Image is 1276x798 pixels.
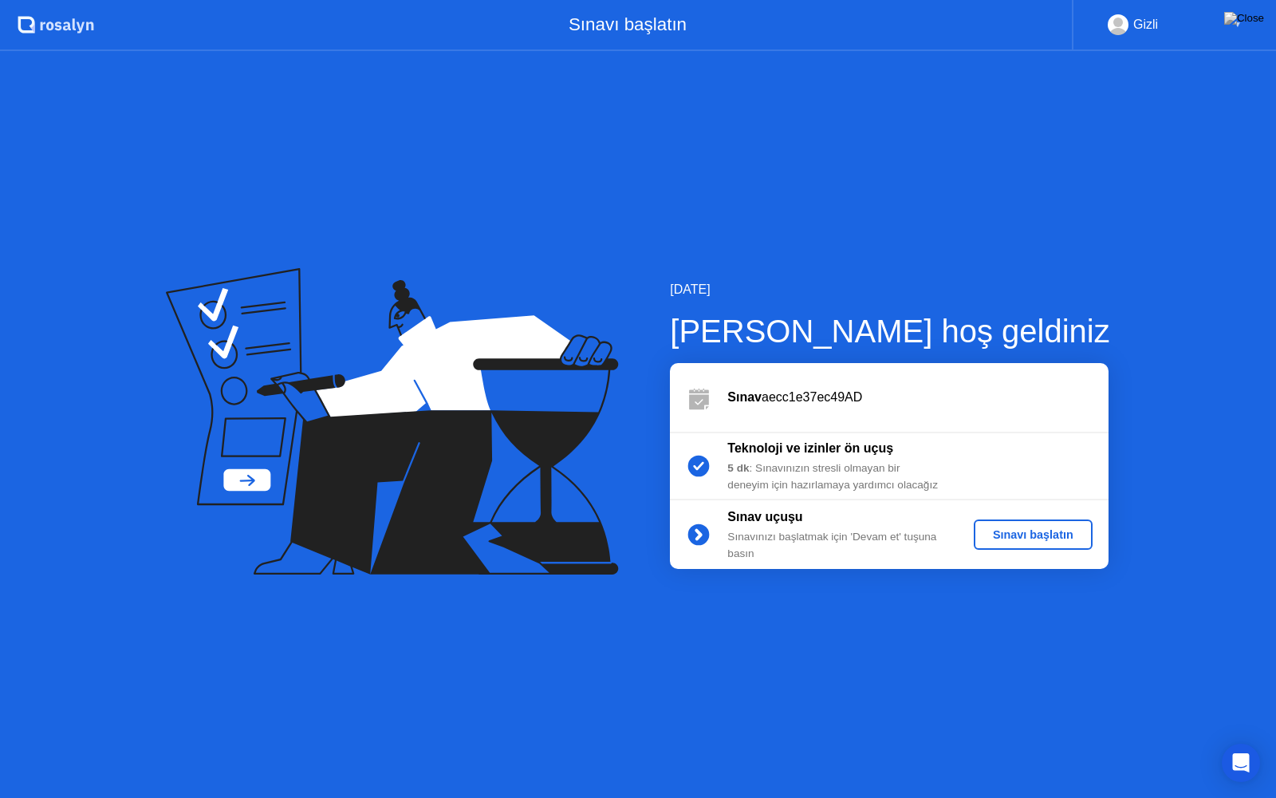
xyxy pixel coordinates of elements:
b: 5 dk [727,462,749,474]
b: Sınav [727,390,762,404]
img: Close [1224,12,1264,25]
b: Teknoloji ve izinler ön uçuş [727,441,893,455]
div: Gizli [1133,14,1158,35]
div: [PERSON_NAME] hoş geldiniz [670,307,1109,355]
div: [DATE] [670,280,1109,299]
div: Sınavı başlatın [980,528,1086,541]
div: Open Intercom Messenger [1222,744,1260,782]
button: Sınavı başlatın [974,519,1093,550]
div: aecc1e37ec49AD [727,388,1109,407]
div: Sınavınızı başlatmak için 'Devam et' tuşuna basın [727,529,957,562]
div: : Sınavınızın stresli olmayan bir deneyim için hazırlamaya yardımcı olacağız [727,460,957,493]
b: Sınav uçuşu [727,510,802,523]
